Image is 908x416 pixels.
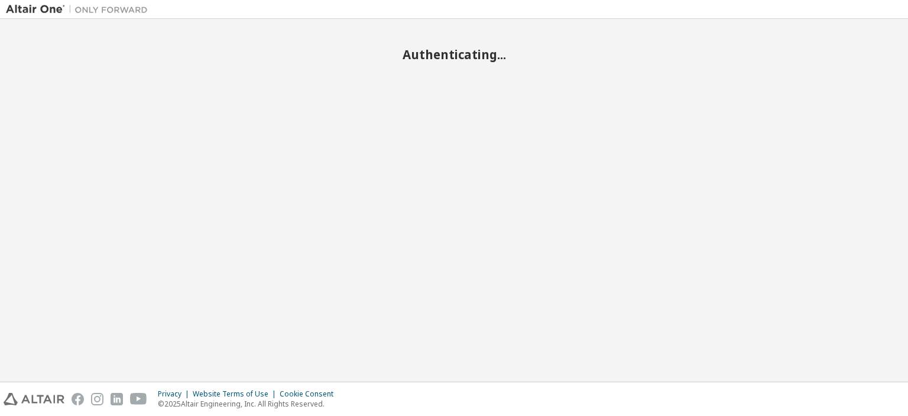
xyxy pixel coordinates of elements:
[72,393,84,405] img: facebook.svg
[111,393,123,405] img: linkedin.svg
[280,389,340,399] div: Cookie Consent
[193,389,280,399] div: Website Terms of Use
[158,399,340,409] p: © 2025 Altair Engineering, Inc. All Rights Reserved.
[158,389,193,399] div: Privacy
[6,47,902,62] h2: Authenticating...
[4,393,64,405] img: altair_logo.svg
[6,4,154,15] img: Altair One
[91,393,103,405] img: instagram.svg
[130,393,147,405] img: youtube.svg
